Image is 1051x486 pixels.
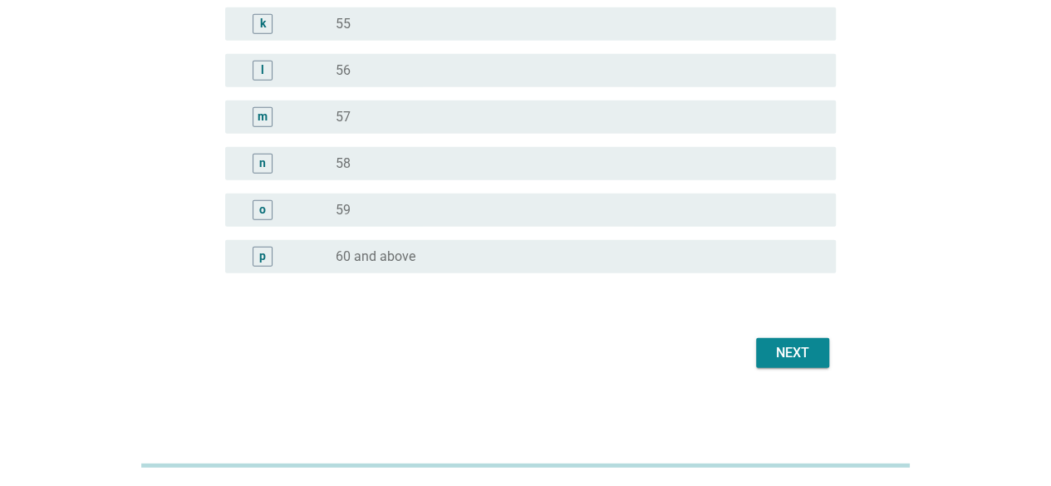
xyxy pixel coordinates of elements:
div: m [258,108,268,125]
label: 58 [336,155,351,172]
button: Next [756,338,829,368]
div: p [259,248,266,265]
label: 56 [336,62,351,79]
label: 59 [336,202,351,218]
div: k [260,15,266,32]
div: o [259,201,266,218]
div: Next [769,343,816,363]
label: 60 and above [336,248,415,265]
label: 55 [336,16,351,32]
div: l [261,61,264,79]
label: 57 [336,109,351,125]
div: n [259,155,266,172]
